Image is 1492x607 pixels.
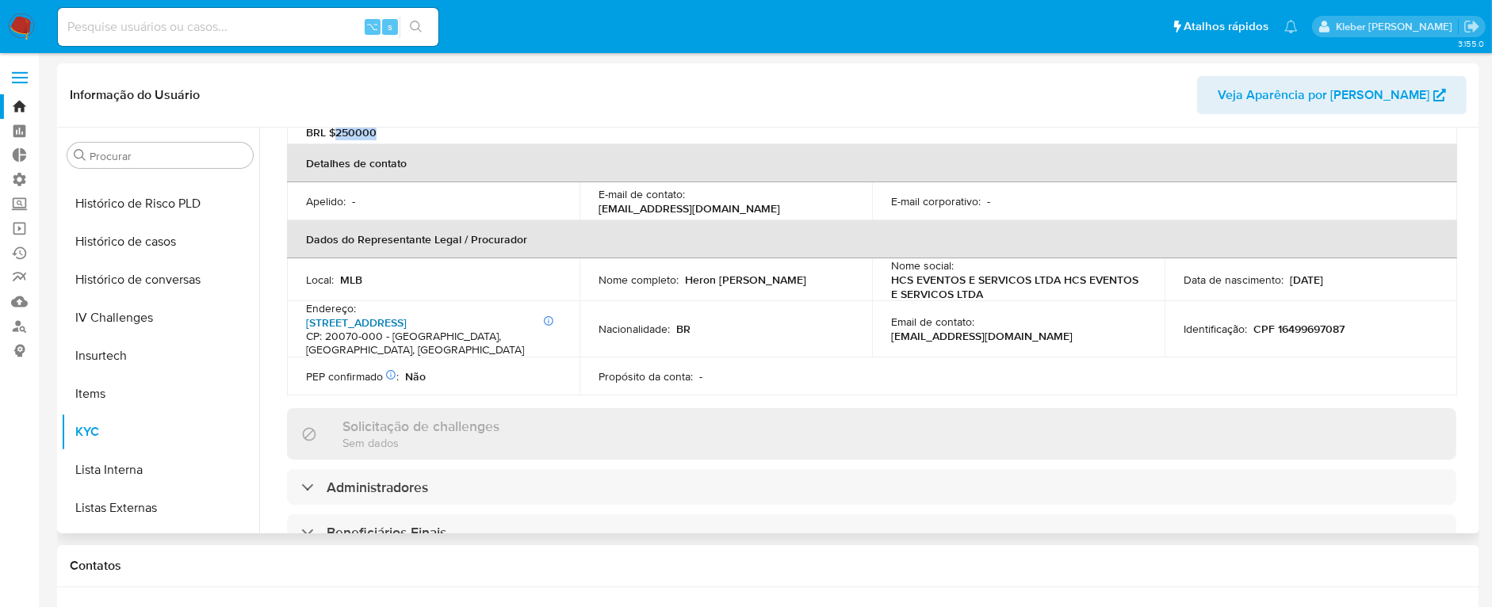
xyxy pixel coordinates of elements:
p: BR [676,322,691,336]
p: PEP confirmado : [306,369,399,384]
h1: Contatos [70,558,1467,574]
span: s [388,19,392,34]
span: Atalhos rápidos [1184,18,1268,35]
button: Procurar [74,149,86,162]
p: CPF 16499697087 [1253,322,1345,336]
div: Solicitação de challengesSem dados [287,408,1456,460]
span: Veja Aparência por [PERSON_NAME] [1218,76,1429,114]
input: Pesquise usuários ou casos... [58,17,438,37]
p: Nacionalidade : [599,322,670,336]
p: Endereço : [306,301,356,315]
th: Detalhes de contato [287,144,1457,182]
p: Data de nascimento : [1184,273,1284,287]
span: ⌥ [366,19,378,34]
p: [DATE] [1290,273,1323,287]
p: Heron [PERSON_NAME] [685,273,806,287]
p: Identificação : [1184,322,1247,336]
p: HCS EVENTOS E SERVICOS LTDA HCS EVENTOS E SERVICOS LTDA [891,273,1139,301]
a: [STREET_ADDRESS] [306,315,407,330]
a: Sair [1463,18,1480,35]
p: - [352,194,355,208]
div: Beneficiários Finais [287,514,1456,551]
h3: Administradores [327,479,428,496]
p: BRL $250000 [306,125,377,139]
p: Nome completo : [599,273,679,287]
p: Email de contato : [891,315,974,329]
button: Items [61,375,259,413]
button: Histórico de casos [61,223,259,261]
div: Administradores [287,469,1456,506]
input: Procurar [90,149,247,163]
p: Nome social : [891,258,954,273]
p: Não [405,369,426,384]
button: Insurtech [61,337,259,375]
p: kleber.bueno@mercadolivre.com [1336,19,1458,34]
a: Notificações [1284,20,1298,33]
p: Apelido : [306,194,346,208]
h1: Informação do Usuário [70,87,200,103]
h3: Solicitação de challenges [342,418,499,435]
p: E-mail de contato : [599,187,685,201]
p: Sem dados [342,435,499,450]
button: IV Challenges [61,299,259,337]
button: KYC [61,413,259,451]
p: Local : [306,273,334,287]
p: Propósito da conta : [599,369,693,384]
p: [EMAIL_ADDRESS][DOMAIN_NAME] [891,329,1073,343]
h4: CP: 20070-000 - [GEOGRAPHIC_DATA], [GEOGRAPHIC_DATA], [GEOGRAPHIC_DATA] [306,330,554,357]
p: MLB [340,273,362,287]
p: - [987,194,990,208]
button: Veja Aparência por [PERSON_NAME] [1197,76,1467,114]
button: search-icon [400,16,432,38]
button: Listas Externas [61,489,259,527]
p: [EMAIL_ADDRESS][DOMAIN_NAME] [599,201,780,216]
button: Histórico de conversas [61,261,259,299]
p: E-mail corporativo : [891,194,981,208]
button: Histórico de Risco PLD [61,185,259,223]
th: Dados do Representante Legal / Procurador [287,220,1457,258]
button: Marcas AML [61,527,259,565]
p: - [699,369,702,384]
button: Lista Interna [61,451,259,489]
h3: Beneficiários Finais [327,524,446,541]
